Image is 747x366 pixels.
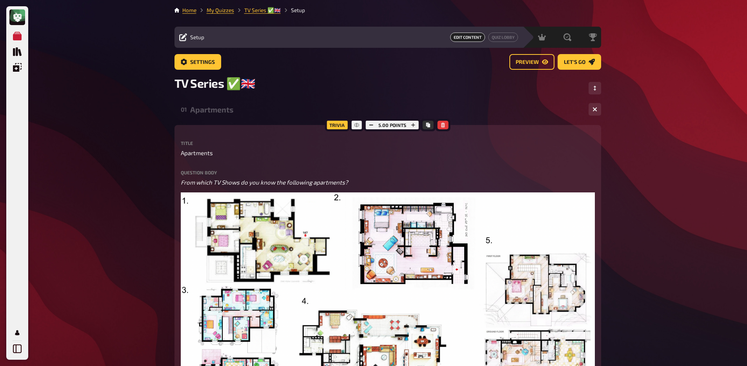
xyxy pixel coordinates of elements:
a: Overlays [9,60,25,75]
a: Quiz Library [9,44,25,60]
span: Setup [190,34,204,40]
span: Apartments [181,149,213,158]
span: TV Series ✅​🇬🇧​ [174,76,255,91]
button: Copy [423,121,434,129]
button: Change Order [589,82,601,94]
div: Trivia [325,119,349,131]
div: Apartments [190,105,582,114]
span: From which TV Shows do you know the following apartments? [181,179,348,186]
span: Settings [190,60,215,65]
div: 5.00 points [364,119,421,131]
div: 01 [181,106,187,113]
a: Quiz Lobby [488,33,518,42]
a: Home [182,7,196,13]
li: My Quizzes [196,6,234,14]
a: TV Series ✅​🇬🇧​ [244,7,281,13]
li: Setup [281,6,305,14]
span: Edit Content [450,33,485,42]
a: Settings [174,54,221,70]
a: Let's go [558,54,601,70]
a: My Account [9,325,25,341]
span: Let's go [564,60,585,65]
a: Preview [509,54,554,70]
label: Question body [181,170,595,175]
li: Home [182,6,196,14]
a: My Quizzes [207,7,234,13]
label: Title [181,141,595,145]
a: My Quizzes [9,28,25,44]
span: Preview [516,60,539,65]
li: TV Series ✅​🇬🇧​ [234,6,281,14]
